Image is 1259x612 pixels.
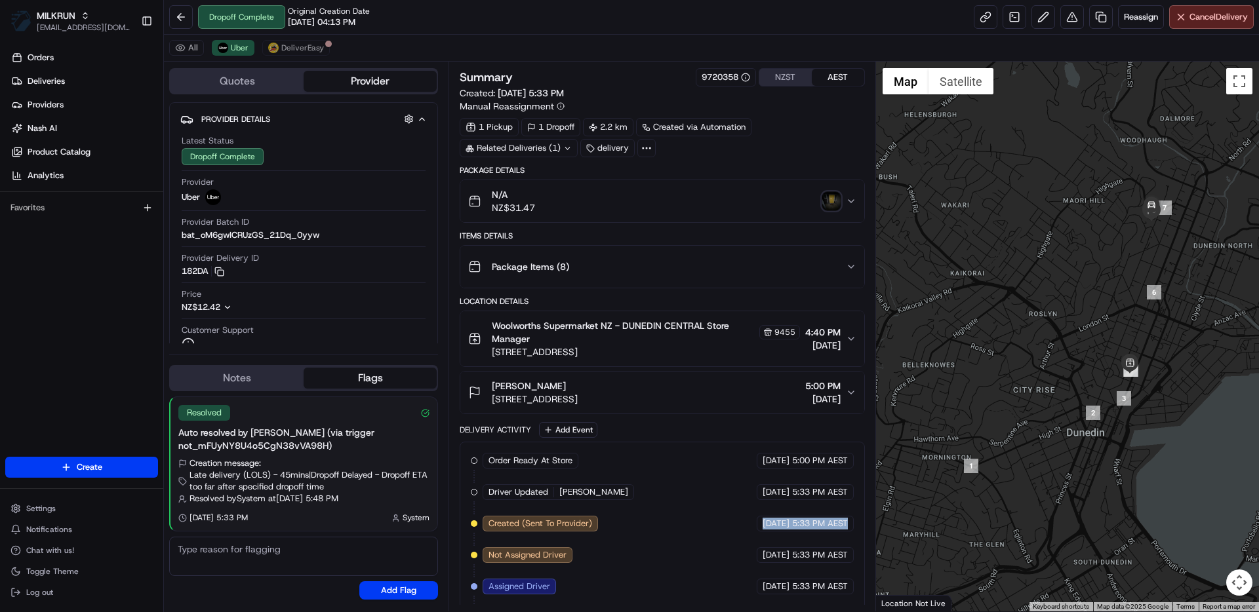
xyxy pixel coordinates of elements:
[498,87,564,99] span: [DATE] 5:33 PM
[1169,5,1254,29] button: CancelDelivery
[489,549,567,561] span: Not Assigned Driver
[812,69,864,86] button: AEST
[28,52,54,64] span: Orders
[13,191,34,212] img: Masood Aslam
[5,520,158,539] button: Notifications
[774,327,795,337] span: 9455
[34,85,216,98] input: Clear
[37,9,75,22] button: MILKRUN
[26,503,56,514] span: Settings
[5,118,163,139] a: Nash AI
[26,566,79,577] span: Toggle Theme
[212,40,254,56] button: Uber
[28,75,65,87] span: Deliveries
[28,170,64,182] span: Analytics
[964,459,978,473] div: 1
[13,226,34,247] img: Imogen Jones
[268,43,279,53] img: delivereasy_logo.png
[1147,285,1161,299] div: 6
[763,581,789,592] span: [DATE]
[262,40,330,56] button: DeliverEasy
[805,326,841,339] span: 4:40 PM
[5,71,163,92] a: Deliveries
[130,325,159,335] span: Pylon
[403,512,430,523] span: System
[5,5,136,37] button: MILKRUNMILKRUN[EMAIL_ADDRESS][DOMAIN_NAME]
[92,324,159,335] a: Powered byPylon
[26,587,53,598] span: Log out
[1157,201,1172,215] div: 7
[26,293,100,306] span: Knowledge Base
[10,10,31,31] img: MILKRUN
[805,379,841,392] span: 5:00 PM
[1176,603,1195,610] a: Terms (opens in new tab)
[190,512,248,523] span: [DATE] 5:33 PM
[190,493,266,505] span: Resolved by System
[879,594,923,611] a: Open this area in Google Maps (opens a new window)
[489,455,572,467] span: Order Ready At Store
[763,486,789,498] span: [DATE]
[26,524,72,535] span: Notifications
[190,457,261,469] span: Creation message:
[792,455,848,467] span: 5:00 PM AEST
[489,486,548,498] span: Driver Updated
[182,324,254,336] span: Customer Support
[580,139,635,157] div: delivery
[116,239,148,249] span: 4:30 PM
[492,345,799,358] span: [STREET_ADDRESS]
[304,368,437,389] button: Flags
[178,405,230,421] div: Resolved
[1203,603,1255,610] a: Report a map error
[876,595,951,611] div: Location Not Live
[59,125,215,138] div: Start new chat
[106,288,216,311] a: 💻API Documentation
[702,71,750,83] div: 9720358
[182,191,200,203] span: Uber
[5,541,158,560] button: Chat with us!
[792,581,848,592] span: 5:33 PM AEST
[1123,362,1138,377] div: 4
[13,13,39,39] img: Nash
[203,168,239,183] button: See all
[288,6,370,16] span: Original Creation Date
[5,562,158,581] button: Toggle Theme
[281,43,324,53] span: DeliverEasy
[460,118,519,136] div: 1 Pickup
[1226,68,1252,94] button: Toggle fullscreen view
[1124,362,1138,377] div: 5
[460,296,864,307] div: Location Details
[636,118,751,136] div: Created via Automation
[13,52,239,73] p: Welcome 👋
[583,118,633,136] div: 2.2 km
[763,518,789,529] span: [DATE]
[559,486,628,498] span: [PERSON_NAME]
[460,246,864,288] button: Package Items (8)
[822,192,841,210] img: photo_proof_of_delivery image
[190,469,430,493] span: Late delivery (LOLS) - 45mins | Dropoff Delayed - Dropoff ETA too far after specified dropoff time
[182,301,297,313] button: NZ$12.42
[1189,11,1248,23] span: Cancel Delivery
[489,518,592,529] span: Created (Sent To Provider)
[1097,603,1169,610] span: Map data ©2025 Google
[218,43,228,53] img: uber-new-logo.jpeg
[169,40,204,56] button: All
[460,165,864,176] div: Package Details
[492,201,535,214] span: NZ$31.47
[5,583,158,602] button: Log out
[182,176,214,188] span: Provider
[109,239,113,249] span: •
[805,392,841,406] span: [DATE]
[5,142,163,163] a: Product Catalog
[28,123,57,134] span: Nash AI
[37,22,130,33] button: [EMAIL_ADDRESS][DOMAIN_NAME]
[359,581,438,600] button: Add Flag
[26,204,37,214] img: 1736555255976-a54dd68f-1ca7-489b-9aae-adbdc363a1c4
[109,203,113,214] span: •
[124,293,210,306] span: API Documentation
[460,139,578,157] div: Related Deliveries (1)
[460,311,864,366] button: Woolworths Supermarket NZ - DUNEDIN CENTRAL Store Manager9455[STREET_ADDRESS]4:40 PM[DATE]
[59,138,180,149] div: We're available if you need us!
